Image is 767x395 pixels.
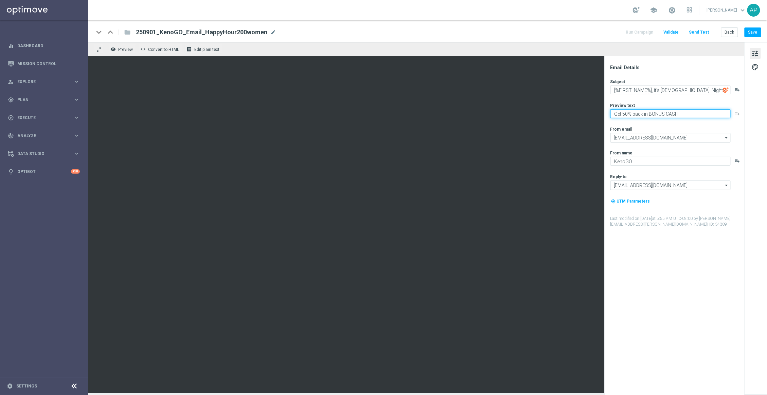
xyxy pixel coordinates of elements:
[610,174,627,180] label: Reply-to
[664,30,679,35] span: Validate
[136,28,267,36] span: 250901_KenoGO_Email_HappyHour200women
[7,79,80,84] button: person_search Explore keyboard_arrow_right
[185,45,222,54] button: receipt Edit plain text
[73,96,80,103] i: keyboard_arrow_right
[110,46,116,52] i: remove_red_eye
[8,97,14,103] i: gps_fixed
[17,37,80,55] a: Dashboard
[739,6,747,14] span: keyboard_arrow_down
[73,132,80,139] i: keyboard_arrow_right
[73,150,80,157] i: keyboard_arrow_right
[735,158,740,164] button: playlist_add
[735,87,740,92] button: playlist_add
[8,79,73,85] div: Explore
[610,133,731,143] input: Select
[750,48,761,59] button: tune
[745,27,761,37] button: Save
[73,78,80,85] i: keyboard_arrow_right
[610,103,635,108] label: Preview text
[7,97,80,102] button: gps_fixed Plan keyboard_arrow_right
[17,134,73,138] span: Analyze
[610,79,625,84] label: Subject
[7,169,80,174] button: lightbulb Optibot +10
[16,384,37,388] a: Settings
[7,115,80,120] button: play_circle_outline Execute keyboard_arrow_right
[610,216,744,227] label: Last modified on [DATE] at 5:55 AM UTC-02:00 by [PERSON_NAME][EMAIL_ADDRESS][PERSON_NAME][DOMAIN_...
[194,47,219,52] span: Edit plain text
[73,114,80,121] i: keyboard_arrow_right
[8,115,14,121] i: play_circle_outline
[8,133,73,139] div: Analyze
[17,152,73,156] span: Data Studio
[663,28,680,37] button: Validate
[7,61,80,67] button: Mission Control
[610,64,744,71] div: Email Details
[7,383,13,389] i: settings
[7,133,80,138] button: track_changes Analyze keyboard_arrow_right
[8,97,73,103] div: Plan
[8,115,73,121] div: Execute
[724,133,730,142] i: arrow_drop_down
[270,29,276,35] span: mode_edit
[8,169,14,175] i: lightbulb
[71,169,80,174] div: +10
[8,133,14,139] i: track_changes
[17,98,73,102] span: Plan
[747,4,760,17] div: AP
[17,80,73,84] span: Explore
[8,55,80,73] div: Mission Control
[723,87,729,93] img: optiGenie.svg
[140,46,146,52] span: code
[610,127,632,132] label: From email
[118,47,133,52] span: Preview
[752,63,759,72] span: palette
[688,28,710,37] button: Send Test
[611,199,616,204] i: my_location
[610,197,651,205] button: my_location UTM Parameters
[17,163,71,181] a: Optibot
[7,43,80,49] button: equalizer Dashboard
[109,45,136,54] button: remove_red_eye Preview
[752,49,759,58] span: tune
[7,151,80,156] button: Data Studio keyboard_arrow_right
[610,150,633,156] label: From name
[617,199,650,204] span: UTM Parameters
[8,151,73,157] div: Data Studio
[708,222,727,227] span: | ID: 34309
[706,5,747,15] a: [PERSON_NAME]keyboard_arrow_down
[139,45,182,54] button: code Convert to HTML
[735,111,740,116] button: playlist_add
[8,37,80,55] div: Dashboard
[17,116,73,120] span: Execute
[186,46,192,52] i: receipt
[17,55,80,73] a: Mission Control
[750,61,761,72] button: palette
[8,163,80,181] div: Optibot
[8,79,14,85] i: person_search
[721,27,738,37] button: Back
[610,181,731,190] input: Select
[724,181,730,190] i: arrow_drop_down
[650,6,658,14] span: school
[8,43,14,49] i: equalizer
[148,47,179,52] span: Convert to HTML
